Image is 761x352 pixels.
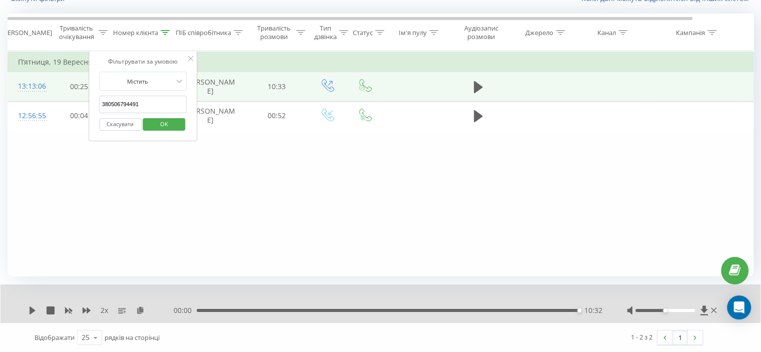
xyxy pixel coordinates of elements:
div: 13:13:06 [18,77,38,96]
a: 1 [672,330,687,344]
div: Тривалість очікування [57,24,96,41]
div: Канал [597,29,616,37]
span: 2 x [101,305,108,315]
div: Тип дзвінка [314,24,337,41]
div: Accessibility label [577,308,581,312]
div: Аудіозапис розмови [457,24,505,41]
td: 10:33 [246,72,308,101]
div: Accessibility label [663,308,667,312]
span: рядків на сторінці [105,333,160,342]
td: [PERSON_NAME] [176,101,246,130]
span: 10:32 [584,305,602,315]
td: [PERSON_NAME] [176,72,246,101]
div: ПІБ співробітника [176,29,231,37]
div: Статус [353,29,373,37]
div: Ім'я пулу [399,29,427,37]
div: Тривалість розмови [254,24,294,41]
div: Джерело [525,29,553,37]
input: Введіть значення [99,96,187,113]
div: Фільтрувати за умовою [99,57,187,67]
div: 25 [82,332,90,342]
span: Відображати [35,333,75,342]
td: 00:52 [246,101,308,130]
div: Номер клієнта [113,29,158,37]
div: Кампанія [676,29,705,37]
span: OK [150,116,178,132]
td: 00:04 [48,101,111,130]
button: Скасувати [99,118,142,131]
div: 1 - 2 з 2 [631,332,652,342]
div: 12:56:55 [18,106,38,126]
button: OK [143,118,186,131]
div: Open Intercom Messenger [727,295,751,319]
span: 00:00 [174,305,197,315]
td: 00:25 [48,72,111,101]
div: [PERSON_NAME] [2,29,52,37]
